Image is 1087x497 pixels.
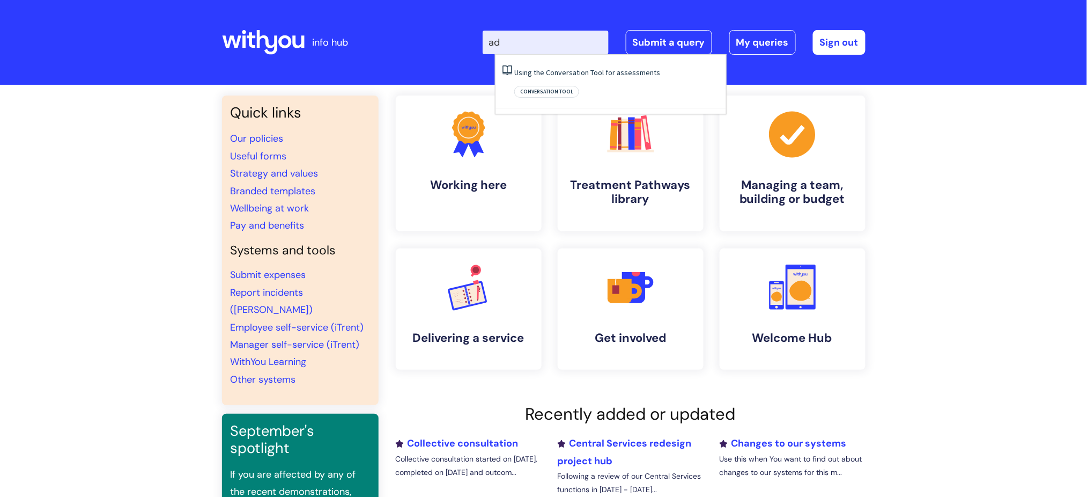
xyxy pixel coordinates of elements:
[720,96,866,231] a: Managing a team, building or budget
[231,219,305,232] a: Pay and benefits
[231,185,316,198] a: Branded templates
[719,437,846,450] a: Changes to our systems
[557,437,691,467] a: Central Services redesign project hub
[483,30,866,55] div: | -
[558,248,704,370] a: Get involved
[313,34,349,51] p: info hub
[231,243,370,258] h4: Systems and tools
[231,373,296,386] a: Other systems
[626,30,712,55] a: Submit a query
[231,422,370,457] h3: September's spotlight
[729,30,796,55] a: My queries
[728,331,857,345] h4: Welcome Hub
[231,321,364,334] a: Employee self-service (iTrent)
[720,248,866,370] a: Welcome Hub
[396,437,519,450] a: Collective consultation
[514,86,579,98] span: Conversation tool
[813,30,866,55] a: Sign out
[396,96,542,231] a: Working here
[404,178,533,192] h4: Working here
[231,167,319,180] a: Strategy and values
[231,286,313,316] a: Report incidents ([PERSON_NAME])
[231,338,360,351] a: Manager self-service (iTrent)
[231,202,309,215] a: Wellbeing at work
[558,96,704,231] a: Treatment Pathways library
[396,452,542,479] p: Collective consultation started on [DATE], completed on [DATE] and outcom...
[483,31,609,54] input: Search
[566,331,695,345] h4: Get involved
[728,178,857,207] h4: Managing a team, building or budget
[231,355,307,368] a: WithYou Learning
[231,132,284,145] a: Our policies
[396,404,866,424] h2: Recently added or updated
[231,268,306,281] a: Submit expenses
[396,248,542,370] a: Delivering a service
[231,150,287,163] a: Useful forms
[566,178,695,207] h4: Treatment Pathways library
[514,68,660,77] a: Using the Conversation Tool for assessments
[404,331,533,345] h4: Delivering a service
[231,104,370,121] h3: Quick links
[719,452,865,479] p: Use this when You want to find out about changes to our systems for this m...
[557,470,703,496] p: Following a review of our Central Services functions in [DATE] - [DATE]...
